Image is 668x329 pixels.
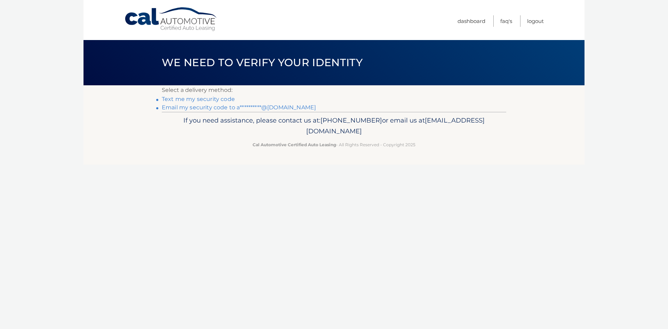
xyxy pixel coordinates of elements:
[166,141,502,148] p: - All Rights Reserved - Copyright 2025
[162,56,363,69] span: We need to verify your identity
[124,7,218,32] a: Cal Automotive
[162,96,235,102] a: Text me my security code
[166,115,502,137] p: If you need assistance, please contact us at: or email us at
[162,85,506,95] p: Select a delivery method:
[500,15,512,27] a: FAQ's
[253,142,336,147] strong: Cal Automotive Certified Auto Leasing
[458,15,485,27] a: Dashboard
[320,116,382,124] span: [PHONE_NUMBER]
[527,15,544,27] a: Logout
[162,104,316,111] a: Email my security code to a**********@[DOMAIN_NAME]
